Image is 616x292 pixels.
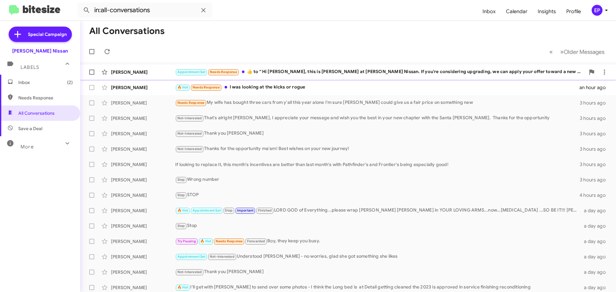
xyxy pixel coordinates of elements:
[533,2,561,21] a: Insights
[111,192,175,198] div: [PERSON_NAME]
[175,238,580,245] div: Boy, they keep you busy.
[580,269,611,275] div: a day ago
[177,116,202,120] span: Not-Interested
[560,48,564,56] span: »
[579,192,611,198] div: 4 hours ago
[111,115,175,121] div: [PERSON_NAME]
[580,254,611,260] div: a day ago
[210,254,235,259] span: Not-Interested
[175,84,579,91] div: I was looking at the kicks or rogue
[111,238,175,245] div: [PERSON_NAME]
[177,85,188,89] span: 🔥 Hot
[556,45,608,58] button: Next
[175,99,580,106] div: My wife has bought three cars from y'all this year alone I'm sure [PERSON_NAME] could give us a f...
[21,64,39,70] span: Labels
[501,2,533,21] a: Calendar
[175,253,580,260] div: Understood [PERSON_NAME] - no worries, glad she got something she likes
[175,222,580,229] div: Stop
[177,101,205,105] span: Needs Response
[237,208,254,213] span: Important
[111,146,175,152] div: [PERSON_NAME]
[177,70,206,74] span: Appointment Set
[193,208,221,213] span: Appointment Set
[580,115,611,121] div: 3 hours ago
[579,84,611,91] div: an hour ago
[18,79,73,86] span: Inbox
[580,223,611,229] div: a day ago
[580,100,611,106] div: 3 hours ago
[175,191,579,199] div: STOP
[245,238,267,245] span: Forwarded
[111,254,175,260] div: [PERSON_NAME]
[175,284,580,291] div: I'll get with [PERSON_NAME] to send over some photos - I think the Long bed is at Detail getting ...
[193,85,220,89] span: Needs Response
[175,268,580,276] div: Thank you [PERSON_NAME]
[580,177,611,183] div: 3 hours ago
[18,95,73,101] span: Needs Response
[225,208,233,213] span: Stop
[18,110,55,116] span: All Conversations
[111,269,175,275] div: [PERSON_NAME]
[549,48,553,56] span: «
[111,100,175,106] div: [PERSON_NAME]
[258,208,272,213] span: Finished
[561,2,586,21] a: Profile
[580,284,611,291] div: a day ago
[111,223,175,229] div: [PERSON_NAME]
[28,31,67,38] span: Special Campaign
[67,79,73,86] span: (2)
[175,161,580,168] div: If looking to replace it, this month's incentives are better than last month's with Pathfinder's ...
[586,5,609,16] button: EP
[580,161,611,168] div: 3 hours ago
[89,26,165,36] h1: All Conversations
[177,239,196,243] span: Try Pausing
[592,5,603,16] div: EP
[580,207,611,214] div: a day ago
[200,239,211,243] span: 🔥 Hot
[111,284,175,291] div: [PERSON_NAME]
[111,130,175,137] div: [PERSON_NAME]
[177,208,188,213] span: 🔥 Hot
[9,27,72,42] a: Special Campaign
[580,238,611,245] div: a day ago
[175,68,585,76] div: ​👍​ to “ Hi [PERSON_NAME], this is [PERSON_NAME] at [PERSON_NAME] Nissan. If you're considering u...
[175,114,580,122] div: That's alright [PERSON_NAME], I appreciate your message and wish you the best in your new chapter...
[177,224,185,228] span: Stop
[177,193,185,197] span: Stop
[111,177,175,183] div: [PERSON_NAME]
[477,2,501,21] a: Inbox
[111,69,175,75] div: [PERSON_NAME]
[177,178,185,182] span: Stop
[216,239,243,243] span: Needs Response
[210,70,237,74] span: Needs Response
[175,145,580,153] div: Thanks for the opportunity ma'am! Best wishes on your new journey!
[545,45,557,58] button: Previous
[111,207,175,214] div: [PERSON_NAME]
[12,48,68,54] div: [PERSON_NAME] Nissan
[177,285,188,289] span: 🔥 Hot
[21,144,34,150] span: More
[18,125,42,132] span: Save a Deal
[564,48,604,55] span: Older Messages
[177,270,202,274] span: Not-Interested
[580,146,611,152] div: 3 hours ago
[177,254,206,259] span: Appointment Set
[175,207,580,214] div: LORD GOD of Everything...please wrap [PERSON_NAME] [PERSON_NAME] in YOUR LOVING ARMS...now...[MED...
[175,176,580,183] div: Wrong number
[177,147,202,151] span: Not-Interested
[580,130,611,137] div: 3 hours ago
[175,130,580,137] div: Thank you [PERSON_NAME]
[111,161,175,168] div: [PERSON_NAME]
[78,3,212,18] input: Search
[111,84,175,91] div: [PERSON_NAME]
[546,45,608,58] nav: Page navigation example
[177,131,202,136] span: Not-Interested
